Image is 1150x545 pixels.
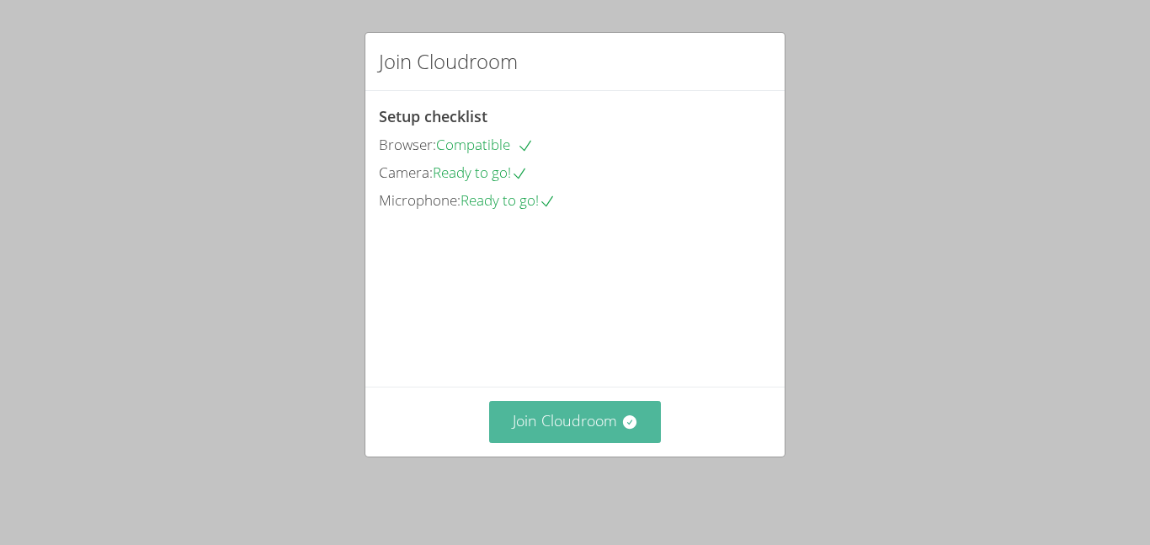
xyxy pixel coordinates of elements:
span: Camera: [379,163,433,182]
span: Ready to go! [461,190,556,210]
button: Join Cloudroom [489,401,662,442]
span: Ready to go! [433,163,528,182]
span: Microphone: [379,190,461,210]
span: Compatible [436,135,534,154]
h2: Join Cloudroom [379,46,518,77]
span: Setup checklist [379,106,487,126]
span: Browser: [379,135,436,154]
